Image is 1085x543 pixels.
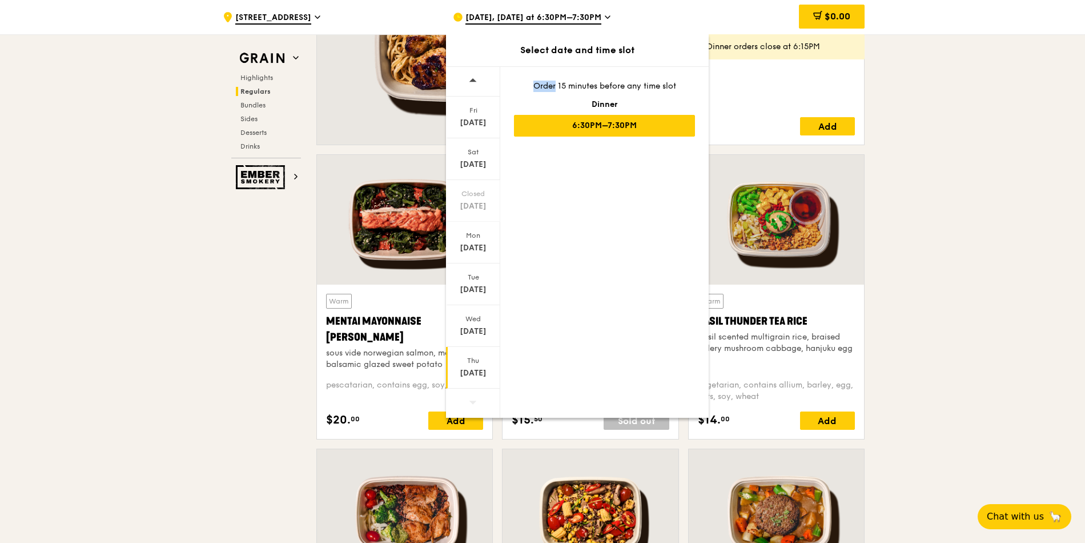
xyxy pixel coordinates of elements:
[235,12,311,25] span: [STREET_ADDRESS]
[448,189,499,198] div: Closed
[236,48,288,69] img: Grain web logo
[448,242,499,254] div: [DATE]
[448,117,499,129] div: [DATE]
[446,43,709,57] div: Select date and time slot
[800,412,855,430] div: Add
[448,201,499,212] div: [DATE]
[448,147,499,157] div: Sat
[326,313,483,345] div: Mentai Mayonnaise [PERSON_NAME]
[514,81,695,92] div: Order 15 minutes before any time slot
[448,273,499,282] div: Tue
[707,41,855,53] div: Dinner orders close at 6:15PM
[236,165,288,189] img: Ember Smokery web logo
[698,332,855,354] div: basil scented multigrain rice, braised celery mushroom cabbage, hanjuku egg
[534,414,542,424] span: 50
[326,412,351,429] span: $20.
[240,87,271,95] span: Regulars
[514,99,695,110] div: Dinner
[800,117,855,135] div: Add
[448,284,499,296] div: [DATE]
[721,414,730,424] span: 00
[448,368,499,379] div: [DATE]
[428,412,483,430] div: Add
[465,12,601,25] span: [DATE], [DATE] at 6:30PM–7:30PM
[326,348,483,370] div: sous vide norwegian salmon, mentaiko, balsamic glazed sweet potato
[240,74,273,82] span: Highlights
[448,106,499,115] div: Fri
[978,504,1071,529] button: Chat with us🦙
[326,294,352,309] div: Warm
[698,380,855,402] div: vegetarian, contains allium, barley, egg, nuts, soy, wheat
[240,129,267,137] span: Desserts
[604,412,669,430] div: Sold out
[698,313,855,329] div: Basil Thunder Tea Rice
[512,412,534,429] span: $15.
[448,356,499,365] div: Thu
[698,294,724,309] div: Warm
[448,326,499,337] div: [DATE]
[240,142,260,150] span: Drinks
[987,510,1044,524] span: Chat with us
[448,231,499,240] div: Mon
[240,101,266,109] span: Bundles
[326,380,483,402] div: pescatarian, contains egg, soy, wheat
[698,412,721,429] span: $14.
[351,414,360,424] span: 00
[1048,510,1062,524] span: 🦙
[514,115,695,137] div: 6:30PM–7:30PM
[825,11,850,22] span: $0.00
[448,159,499,170] div: [DATE]
[240,115,258,123] span: Sides
[448,314,499,324] div: Wed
